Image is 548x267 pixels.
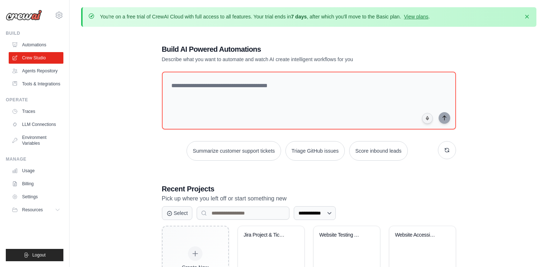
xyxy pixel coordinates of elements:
[187,141,281,161] button: Summarize customer support tickets
[422,113,433,124] button: Click to speak your automation idea
[162,206,193,220] button: Select
[285,141,345,161] button: Triage GitHub issues
[9,78,63,90] a: Tools & Integrations
[9,119,63,130] a: LLM Connections
[244,232,288,238] div: Jira Project & Ticket Creation
[9,39,63,51] a: Automations
[162,56,405,63] p: Describe what you want to automate and watch AI create intelligent workflows for you
[100,13,430,20] p: You're on a free trial of CrewAI Cloud with full access to all features. Your trial ends in , aft...
[9,204,63,216] button: Resources
[404,14,428,20] a: View plans
[395,232,439,238] div: Website Accessibility Tester - Wikipedia
[291,14,307,20] strong: 7 days
[162,44,405,54] h1: Build AI Powered Automations
[32,252,46,258] span: Logout
[438,141,456,159] button: Get new suggestions
[162,194,456,203] p: Pick up where you left off or start something new
[6,249,63,261] button: Logout
[349,141,408,161] button: Score inbound leads
[9,178,63,190] a: Billing
[9,106,63,117] a: Traces
[162,184,456,194] h3: Recent Projects
[9,132,63,149] a: Environment Variables
[9,65,63,77] a: Agents Repository
[6,10,42,21] img: Logo
[9,191,63,203] a: Settings
[22,207,43,213] span: Resources
[6,97,63,103] div: Operate
[6,156,63,162] div: Manage
[6,30,63,36] div: Build
[9,165,63,177] a: Usage
[319,232,363,238] div: Website Testing Automation - First Lines Extractor
[9,52,63,64] a: Crew Studio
